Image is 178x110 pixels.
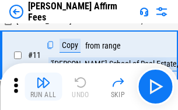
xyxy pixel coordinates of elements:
div: range [102,42,121,50]
span: # 11 [28,50,41,60]
img: Settings menu [155,5,169,19]
img: Run All [36,75,50,90]
img: Back [9,5,23,19]
img: Main button [146,77,165,96]
img: Support [139,7,149,16]
div: [PERSON_NAME] Affirm Fees [28,1,135,23]
div: Run All [30,91,57,98]
div: Skip [111,91,125,98]
img: Skip [111,75,125,90]
div: Copy [60,39,81,53]
button: Skip [99,73,137,101]
div: from [85,42,100,50]
button: Run All [25,73,62,101]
